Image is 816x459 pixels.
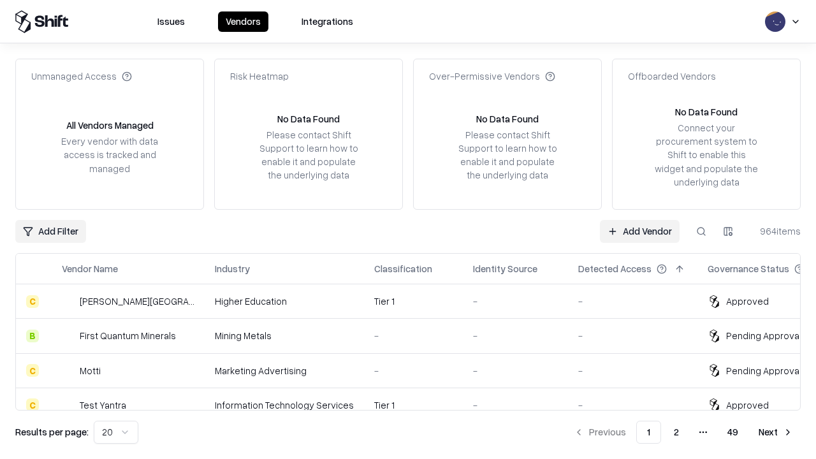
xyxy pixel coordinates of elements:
[215,398,354,412] div: Information Technology Services
[230,69,289,83] div: Risk Heatmap
[726,398,769,412] div: Approved
[31,69,132,83] div: Unmanaged Access
[215,295,354,308] div: Higher Education
[455,128,560,182] div: Please contact Shift Support to learn how to enable it and populate the underlying data
[80,398,126,412] div: Test Yantra
[26,398,39,411] div: C
[708,262,789,275] div: Governance Status
[215,262,250,275] div: Industry
[15,220,86,243] button: Add Filter
[636,421,661,444] button: 1
[256,128,361,182] div: Please contact Shift Support to learn how to enable it and populate the underlying data
[374,364,453,377] div: -
[150,11,193,32] button: Issues
[80,295,194,308] div: [PERSON_NAME][GEOGRAPHIC_DATA]
[374,398,453,412] div: Tier 1
[578,295,687,308] div: -
[277,112,340,126] div: No Data Found
[215,329,354,342] div: Mining Metals
[62,295,75,308] img: Reichman University
[578,364,687,377] div: -
[653,121,759,189] div: Connect your procurement system to Shift to enable this widget and populate the underlying data
[26,295,39,308] div: C
[578,262,652,275] div: Detected Access
[215,364,354,377] div: Marketing Advertising
[664,421,689,444] button: 2
[750,224,801,238] div: 964 items
[726,295,769,308] div: Approved
[600,220,680,243] a: Add Vendor
[62,364,75,377] img: Motti
[578,329,687,342] div: -
[473,295,558,308] div: -
[473,262,537,275] div: Identity Source
[628,69,716,83] div: Offboarded Vendors
[57,135,163,175] div: Every vendor with data access is tracked and managed
[62,330,75,342] img: First Quantum Minerals
[675,105,738,119] div: No Data Found
[473,364,558,377] div: -
[726,329,801,342] div: Pending Approval
[476,112,539,126] div: No Data Found
[374,262,432,275] div: Classification
[62,398,75,411] img: Test Yantra
[26,330,39,342] div: B
[66,119,154,132] div: All Vendors Managed
[218,11,268,32] button: Vendors
[566,421,801,444] nav: pagination
[726,364,801,377] div: Pending Approval
[15,425,89,439] p: Results per page:
[473,329,558,342] div: -
[80,364,101,377] div: Motti
[429,69,555,83] div: Over-Permissive Vendors
[578,398,687,412] div: -
[717,421,748,444] button: 49
[80,329,176,342] div: First Quantum Minerals
[374,295,453,308] div: Tier 1
[62,262,118,275] div: Vendor Name
[26,364,39,377] div: C
[473,398,558,412] div: -
[294,11,361,32] button: Integrations
[374,329,453,342] div: -
[751,421,801,444] button: Next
